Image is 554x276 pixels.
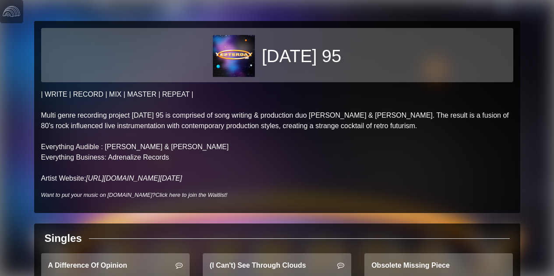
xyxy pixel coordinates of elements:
[41,192,228,198] i: Want to put your music on [DOMAIN_NAME]?
[3,3,20,20] img: logo-white-4c48a5e4bebecaebe01ca5a9d34031cfd3d4ef9ae749242e8c4bf12ef99f53e8.png
[213,35,255,77] img: 590784d79354c5a4f622eb584255a9519988e966555568d02430cdff1ce61447.jpg
[155,192,227,198] a: Click here to join the Waitlist!
[86,175,182,182] a: [URL][DOMAIN_NAME][DATE]
[262,45,342,66] h1: [DATE] 95
[45,231,82,246] div: Singles
[41,89,513,184] p: | WRITE | RECORD | MIX | MASTER | REPEAT | Multi genre recording project [DATE] 95 is comprised o...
